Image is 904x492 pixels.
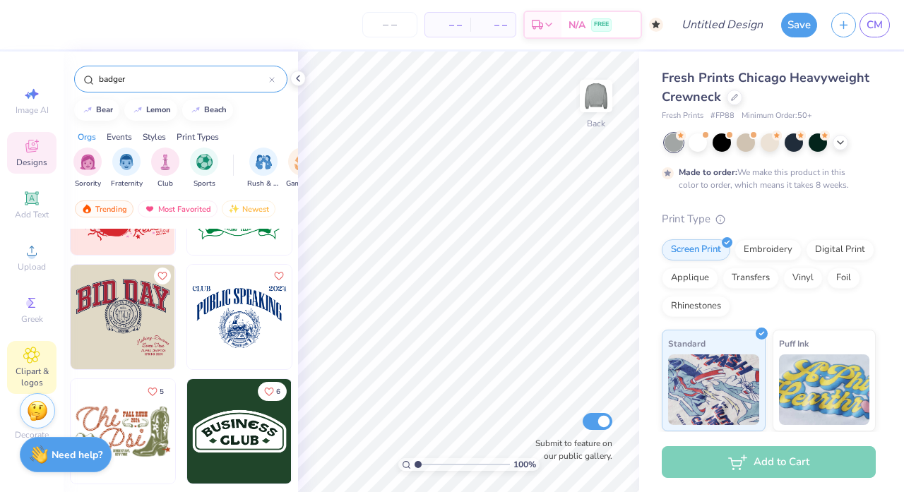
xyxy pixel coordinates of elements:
button: filter button [190,148,218,189]
span: FREE [594,20,609,30]
div: Trending [75,200,133,217]
img: trend_line.gif [82,106,93,114]
span: CM [867,17,883,33]
button: Like [141,382,170,401]
span: Rush & Bid [247,179,280,189]
label: Submit to feature on our public gallery. [528,437,612,462]
span: Image AI [16,104,49,116]
div: filter for Sorority [73,148,102,189]
div: Newest [222,200,275,217]
a: CM [860,13,890,37]
div: Transfers [722,268,779,289]
button: filter button [247,148,280,189]
div: Embroidery [734,239,802,260]
div: filter for Rush & Bid [247,148,280,189]
img: trend_line.gif [132,106,143,114]
input: Try "Alpha" [97,72,269,86]
span: Club [157,179,173,189]
span: – – [434,18,462,32]
img: Club Image [157,154,173,170]
button: beach [182,100,233,121]
div: filter for Club [151,148,179,189]
span: Greek [21,313,43,325]
button: Like [270,268,287,284]
div: Print Type [662,211,876,227]
span: N/A [569,18,585,32]
img: Sports Image [196,154,213,170]
div: bear [96,106,113,114]
span: Fresh Prints Chicago Heavyweight Crewneck [662,69,869,105]
span: – – [479,18,507,32]
div: Events [107,131,132,143]
img: db587e23-f344-4dd8-8fb5-35dd6683f816 [291,379,395,484]
img: trending.gif [81,204,93,214]
img: 233bfcc2-1b97-4141-ba28-b7fc75733990 [174,379,279,484]
img: fd63c3dd-6122-4ffb-851d-b698756a3e16 [187,265,292,369]
span: 100 % [513,458,536,471]
span: Add Text [15,209,49,220]
span: Sorority [75,179,101,189]
input: – – [362,12,417,37]
img: Rush & Bid Image [256,154,272,170]
span: Decorate [15,429,49,440]
div: Print Types [177,131,219,143]
img: Puff Ink [779,354,870,425]
span: Fresh Prints [662,110,703,122]
button: bear [74,100,119,121]
span: Fraternity [111,179,143,189]
button: filter button [286,148,319,189]
img: most_fav.gif [144,204,155,214]
img: Sorority Image [80,154,96,170]
div: beach [204,106,227,114]
div: filter for Sports [190,148,218,189]
span: Game Day [286,179,319,189]
img: Back [582,82,610,110]
img: 77c45756-3191-4136-8116-f42d598967cf [291,265,395,369]
span: Puff Ink [779,336,809,351]
span: # FP88 [710,110,734,122]
div: Foil [827,268,860,289]
span: Upload [18,261,46,272]
div: filter for Fraternity [111,148,143,189]
div: Screen Print [662,239,730,260]
strong: Need help? [52,448,102,462]
span: 5 [160,388,164,395]
img: b036269e-09b2-43ef-9df9-3b815de3381f [174,265,279,369]
button: Like [154,268,171,284]
div: Styles [143,131,166,143]
span: Minimum Order: 50 + [742,110,812,122]
div: Most Favorited [138,200,218,217]
span: Designs [16,157,47,168]
div: Rhinestones [662,296,730,317]
span: Clipart & logos [7,366,56,388]
img: a7c34a1d-328a-4eba-8865-ff624de31f01 [71,379,175,484]
div: filter for Game Day [286,148,319,189]
button: filter button [151,148,179,189]
button: Save [781,13,817,37]
strong: Made to order: [679,167,737,178]
div: Vinyl [783,268,823,289]
div: Back [587,117,605,130]
img: trend_line.gif [190,106,201,114]
div: lemon [146,106,171,114]
input: Untitled Design [670,11,774,39]
img: 1e9d73fe-a32f-4a6a-a0da-359b8d38b4b9 [187,379,292,484]
button: filter button [111,148,143,189]
button: lemon [124,100,177,121]
span: 6 [276,388,280,395]
img: Fraternity Image [119,154,134,170]
span: Sports [194,179,215,189]
div: Orgs [78,131,96,143]
button: Like [258,382,287,401]
span: Standard [668,336,706,351]
div: We make this product in this color to order, which means it takes 8 weeks. [679,166,852,191]
img: Standard [668,354,759,425]
button: filter button [73,148,102,189]
img: Game Day Image [295,154,311,170]
img: f0ece185-73c5-4bf5-8056-65cb382166be [71,265,175,369]
div: Applique [662,268,718,289]
img: Newest.gif [228,204,239,214]
div: Digital Print [806,239,874,260]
